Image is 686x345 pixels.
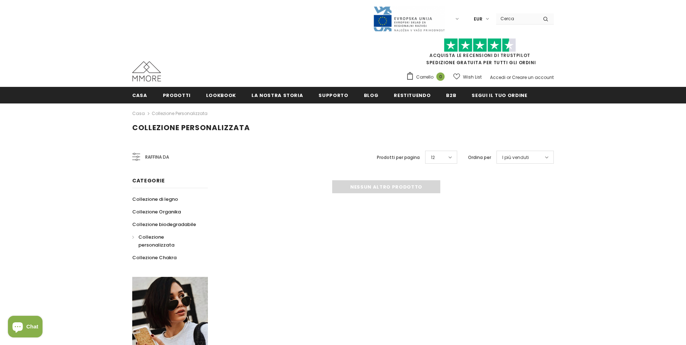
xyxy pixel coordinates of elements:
[446,92,456,99] span: B2B
[132,218,196,231] a: Collezione biodegradabile
[436,72,445,81] span: 0
[472,87,527,103] a: Segui il tuo ordine
[132,208,181,215] span: Collezione Organika
[132,254,177,261] span: Collezione Chakra
[431,154,435,161] span: 12
[502,154,529,161] span: I più venduti
[6,316,45,339] inbox-online-store-chat: Shopify online store chat
[373,6,445,32] img: Javni Razpis
[507,74,511,80] span: or
[251,92,303,99] span: La nostra storia
[132,251,177,264] a: Collezione Chakra
[132,193,178,205] a: Collezione di legno
[132,177,165,184] span: Categorie
[318,87,348,103] a: supporto
[132,123,250,133] span: Collezione personalizzata
[163,87,191,103] a: Prodotti
[132,61,161,81] img: Casi MMORE
[145,153,169,161] span: Raffina da
[446,87,456,103] a: B2B
[132,221,196,228] span: Collezione biodegradabile
[496,13,538,24] input: Search Site
[463,74,482,81] span: Wish List
[394,87,431,103] a: Restituendo
[406,41,554,66] span: SPEDIZIONE GRATUITA PER TUTTI GLI ORDINI
[132,231,200,251] a: Collezione personalizzata
[206,87,236,103] a: Lookbook
[132,205,181,218] a: Collezione Organika
[416,74,433,81] span: Carrello
[163,92,191,99] span: Prodotti
[132,92,147,99] span: Casa
[364,87,379,103] a: Blog
[512,74,554,80] a: Creare un account
[444,38,516,52] img: Fidati di Pilot Stars
[138,234,174,248] span: Collezione personalizzata
[364,92,379,99] span: Blog
[318,92,348,99] span: supporto
[468,154,491,161] label: Ordina per
[132,196,178,203] span: Collezione di legno
[474,16,482,23] span: EUR
[377,154,420,161] label: Prodotti per pagina
[472,92,527,99] span: Segui il tuo ordine
[373,16,445,22] a: Javni Razpis
[490,74,505,80] a: Accedi
[251,87,303,103] a: La nostra storia
[206,92,236,99] span: Lookbook
[132,109,145,118] a: Casa
[394,92,431,99] span: Restituendo
[453,71,482,83] a: Wish List
[429,52,530,58] a: Acquista le recensioni di TrustPilot
[152,110,208,116] a: Collezione personalizzata
[132,87,147,103] a: Casa
[406,72,448,83] a: Carrello 0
